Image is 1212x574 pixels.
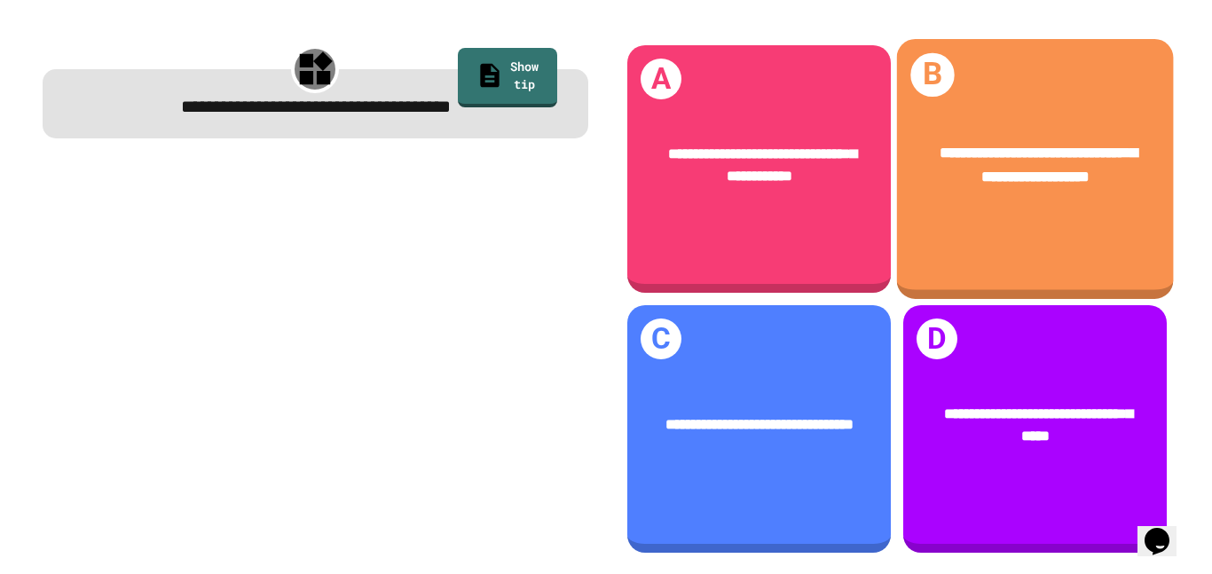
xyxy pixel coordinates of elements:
[910,53,954,97] h1: B
[641,59,682,100] h1: A
[458,48,557,107] a: Show tip
[917,318,958,360] h1: D
[1137,503,1194,556] iframe: chat widget
[641,318,682,360] h1: C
